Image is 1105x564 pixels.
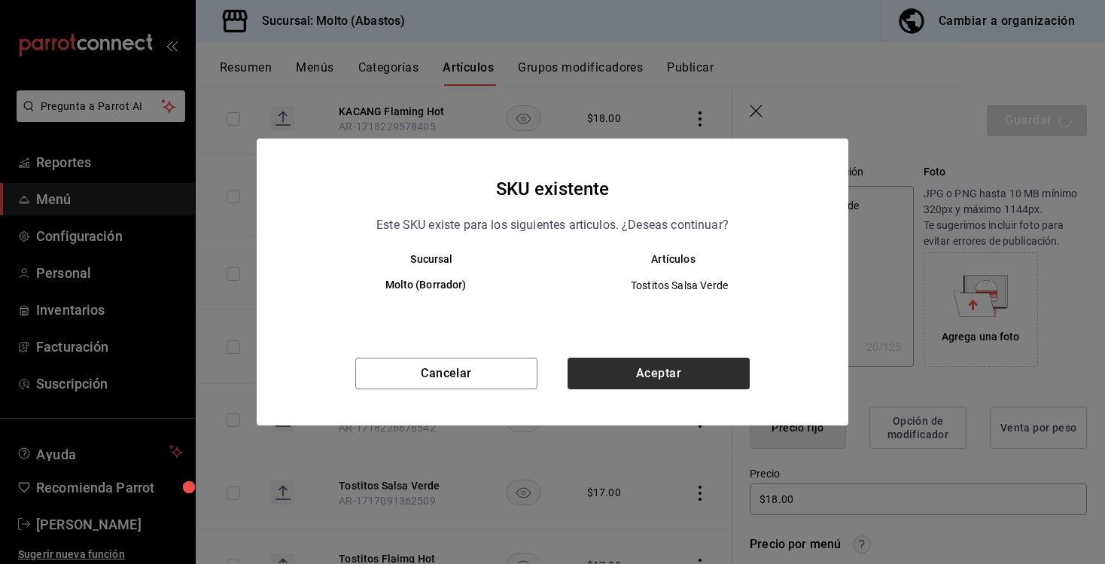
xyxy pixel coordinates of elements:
p: Este SKU existe para los siguientes articulos. ¿Deseas continuar? [376,215,729,235]
span: Tostitos Salsa Verde [565,278,793,293]
th: Sucursal [287,253,552,265]
th: Artículos [552,253,818,265]
h4: SKU existente [496,175,610,203]
button: Cancelar [355,358,537,389]
h6: Molto (Borrador) [311,277,540,294]
button: Aceptar [568,358,750,389]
